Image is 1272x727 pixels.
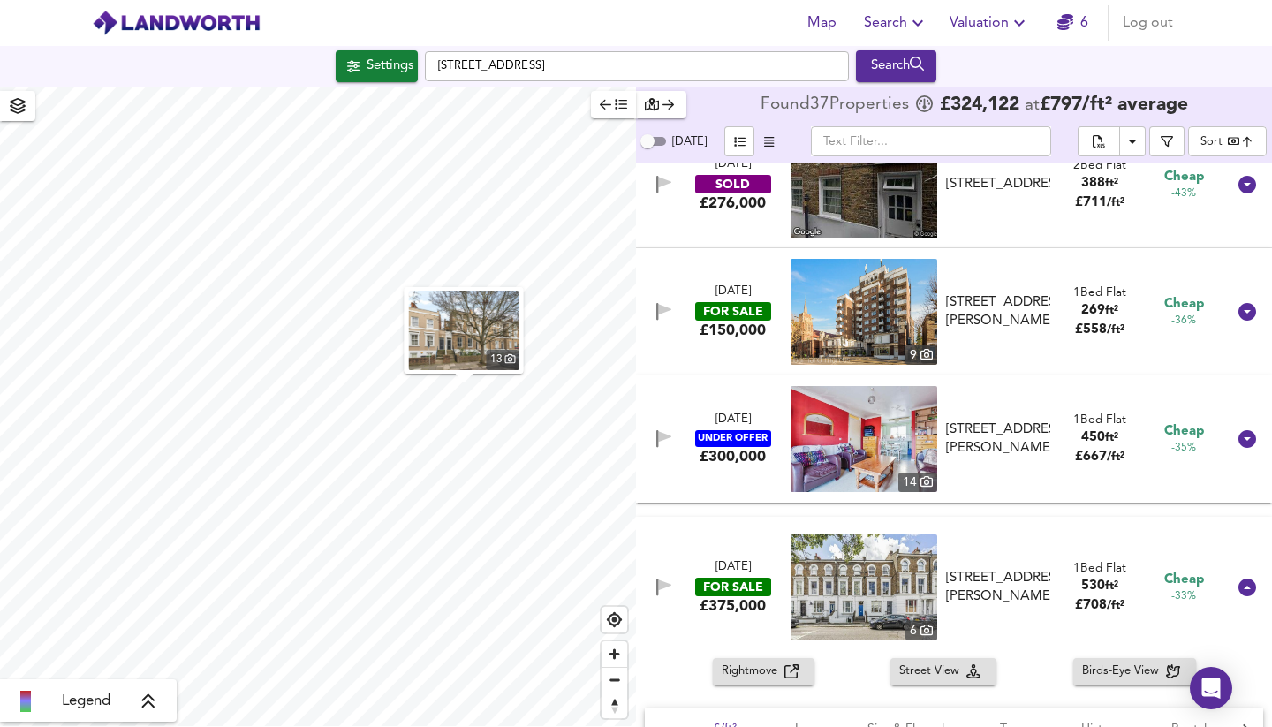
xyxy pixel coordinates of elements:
div: [DATE]FOR SALE£150,000 property thumbnail 9 [STREET_ADDRESS][PERSON_NAME]1Bed Flat269ft²£558/ft² ... [636,248,1272,375]
div: Search [860,55,932,78]
span: £ 797 / ft² average [1040,95,1188,114]
div: 14 [898,473,937,492]
button: Zoom out [602,667,627,693]
button: Log out [1116,5,1180,41]
img: property thumbnail [791,259,937,365]
span: Rightmove [722,662,784,682]
span: 450 [1081,431,1105,444]
span: Map [800,11,843,35]
div: Woodstock Grove, Shepherds Bush, W12 8LG [939,569,1057,607]
button: Settings [336,50,418,82]
span: at [1025,97,1040,114]
span: Zoom out [602,668,627,693]
button: Reset bearing to north [602,693,627,718]
div: FOR SALE [695,302,771,321]
div: Shepherds Bush Road, London, W6 7LZ [939,293,1057,331]
span: 269 [1081,304,1105,317]
span: -36% [1171,314,1196,329]
div: [DATE] [715,156,751,173]
span: Cheap [1164,295,1204,314]
div: Sort [1188,126,1267,156]
div: Settings [367,55,413,78]
button: Rightmove [713,658,814,685]
div: 2 Bed Flat [1073,157,1126,174]
button: Valuation [943,5,1037,41]
button: Map [793,5,850,41]
span: / ft² [1107,600,1124,611]
span: / ft² [1107,324,1124,336]
span: Cheap [1164,571,1204,589]
div: 14b Hansard Mews, W14 8BJ [939,175,1057,193]
div: Sort [1200,133,1223,150]
span: ft² [1105,178,1118,189]
button: Download Results [1119,126,1146,156]
img: streetview [791,132,937,238]
div: [DATE] [715,284,751,300]
span: Log out [1123,11,1173,35]
div: £300,000 [700,447,766,466]
img: property thumbnail [791,386,937,492]
span: 388 [1081,177,1105,190]
a: property thumbnail 9 [791,259,937,365]
div: Found 37 Propert ies [761,96,913,114]
span: Zoom in [602,641,627,667]
span: Cheap [1164,168,1204,186]
span: £ 711 [1075,196,1124,209]
div: 6 [905,621,937,640]
a: property thumbnail 6 [791,534,937,640]
div: 13 [487,350,519,370]
svg: Show Details [1237,577,1258,598]
button: Find my location [602,607,627,632]
span: / ft² [1107,197,1124,208]
div: £150,000 [700,321,766,340]
span: Cheap [1164,422,1204,441]
span: Reset bearing to north [602,693,627,718]
span: Valuation [950,11,1030,35]
span: -33% [1171,589,1196,604]
input: Enter a location... [425,51,849,81]
span: ft² [1105,432,1118,443]
span: ft² [1105,305,1118,316]
button: Street View [890,658,996,685]
button: property thumbnail 13 [405,287,524,374]
div: [DATE]FOR SALE£375,000 property thumbnail 6 [STREET_ADDRESS][PERSON_NAME]1Bed Flat530ft²£708/ft² ... [636,517,1272,658]
input: Text Filter... [811,126,1051,156]
a: property thumbnail 14 [791,386,937,492]
a: 6 [1057,11,1088,35]
span: Legend [62,691,110,712]
svg: Show Details [1237,428,1258,450]
a: property thumbnail 13 [409,291,519,370]
span: ft² [1105,580,1118,592]
div: Open Intercom Messenger [1190,667,1232,709]
div: FOR SALE [695,578,771,596]
span: £ 708 [1075,599,1124,612]
button: Search [857,5,935,41]
img: property thumbnail [791,534,937,640]
div: £375,000 [700,596,766,616]
div: Click to configure Search Settings [336,50,418,82]
button: Birds-Eye View [1073,658,1196,685]
span: 530 [1081,579,1105,593]
div: 1 Bed Flat [1073,284,1126,301]
div: [STREET_ADDRESS][PERSON_NAME] [946,569,1050,607]
svg: Show Details [1237,301,1258,322]
span: Street View [899,662,966,682]
button: Search [856,50,936,82]
span: Search [864,11,928,35]
div: £276,000 [700,193,766,213]
div: [STREET_ADDRESS] [946,175,1050,193]
img: property thumbnail [409,291,519,370]
span: [DATE] [672,136,707,148]
div: 1 Bed Flat [1073,560,1126,577]
span: / ft² [1107,451,1124,463]
img: logo [92,10,261,36]
span: £ 558 [1075,323,1124,337]
span: -43% [1171,186,1196,201]
span: £ 667 [1075,451,1124,464]
div: 9 [905,345,937,365]
div: split button [1078,126,1146,156]
div: [DATE]UNDER OFFER£300,000 property thumbnail 14 [STREET_ADDRESS][PERSON_NAME]1Bed Flat450ft²£667/... [636,375,1272,503]
span: £ 324,122 [940,96,1019,114]
div: SOLD [695,175,771,193]
svg: Show Details [1237,174,1258,195]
